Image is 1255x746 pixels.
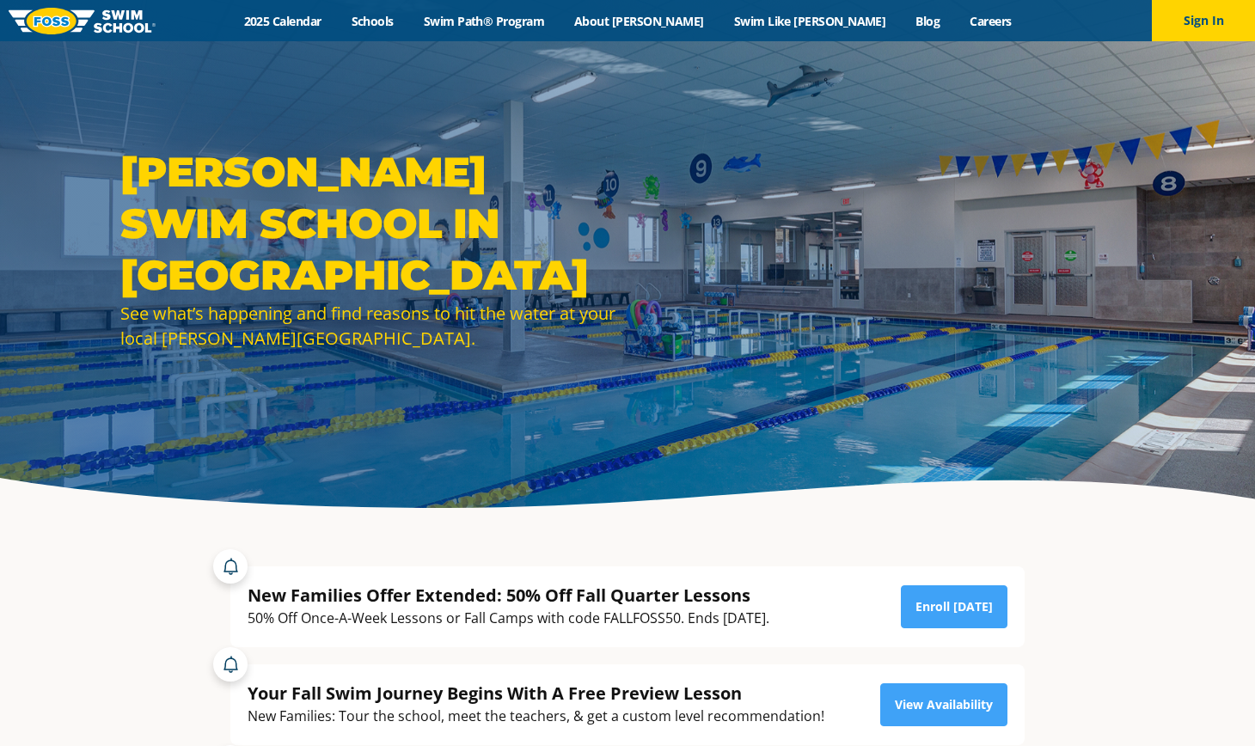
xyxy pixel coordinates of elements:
a: View Availability [880,683,1007,726]
div: New Families: Tour the school, meet the teachers, & get a custom level recommendation! [248,705,824,728]
a: Schools [336,13,408,29]
a: Blog [901,13,955,29]
a: Careers [955,13,1026,29]
a: Swim Like [PERSON_NAME] [719,13,901,29]
a: Swim Path® Program [408,13,559,29]
a: 2025 Calendar [229,13,336,29]
div: 50% Off Once-A-Week Lessons or Fall Camps with code FALLFOSS50. Ends [DATE]. [248,607,769,630]
div: See what’s happening and find reasons to hit the water at your local [PERSON_NAME][GEOGRAPHIC_DATA]. [120,301,619,351]
a: Enroll [DATE] [901,585,1007,628]
h1: [PERSON_NAME] Swim School in [GEOGRAPHIC_DATA] [120,146,619,301]
a: About [PERSON_NAME] [560,13,719,29]
img: FOSS Swim School Logo [9,8,156,34]
div: New Families Offer Extended: 50% Off Fall Quarter Lessons [248,584,769,607]
div: Your Fall Swim Journey Begins With A Free Preview Lesson [248,682,824,705]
